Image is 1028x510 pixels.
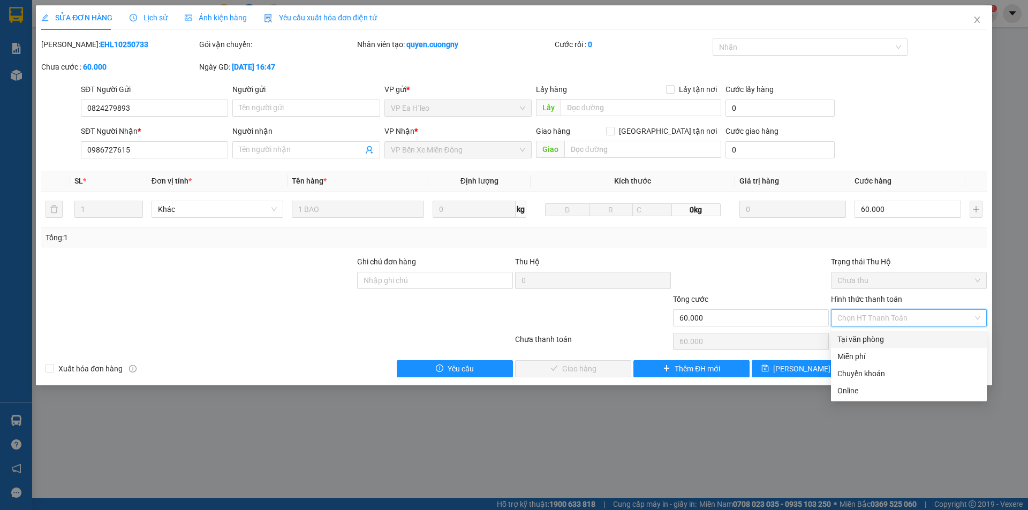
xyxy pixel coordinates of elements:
[675,363,720,375] span: Thêm ĐH mới
[673,295,708,303] span: Tổng cước
[752,360,868,377] button: save[PERSON_NAME] thay đổi
[672,203,721,216] span: 0kg
[725,100,835,117] input: Cước lấy hàng
[970,201,982,218] button: plus
[837,368,980,379] div: Chuyển khoản
[761,364,769,373] span: save
[588,40,592,49] b: 0
[158,201,277,217] span: Khác
[515,360,631,377] button: checkGiao hàng
[831,256,987,268] div: Trạng thái Thu Hộ
[837,272,980,288] span: Chưa thu
[555,39,710,50] div: Cước rồi :
[292,201,424,218] input: VD: Bàn, Ghế
[436,364,443,373] span: exclamation-circle
[130,13,168,22] span: Lịch sử
[725,141,835,158] input: Cước giao hàng
[837,310,980,326] span: Chọn HT Thanh Toán
[564,141,721,158] input: Dọc đường
[633,360,750,377] button: plusThêm ĐH mới
[74,177,83,185] span: SL
[536,99,561,116] span: Lấy
[70,68,85,80] span: DĐ:
[81,125,228,137] div: SĐT Người Nhận
[365,146,374,154] span: user-add
[9,9,62,60] div: VP Bến Xe Miền Đông
[837,351,980,362] div: Miễn phí
[460,177,498,185] span: Định lượng
[675,83,721,95] span: Lấy tận nơi
[773,363,859,375] span: [PERSON_NAME] thay đổi
[9,10,26,21] span: Gửi:
[292,177,327,185] span: Tên hàng
[199,61,355,73] div: Ngày GD:
[41,61,197,73] div: Chưa cước :
[545,203,589,216] input: D
[536,141,564,158] span: Giao
[614,177,651,185] span: Kích thước
[357,257,416,266] label: Ghi chú đơn hàng
[536,127,570,135] span: Giao hàng
[185,13,247,22] span: Ảnh kiện hàng
[129,365,137,372] span: info-circle
[516,201,526,218] span: kg
[536,85,567,94] span: Lấy hàng
[837,333,980,345] div: Tại văn phòng
[725,85,774,94] label: Cước lấy hàng
[83,63,107,71] b: 60.000
[837,385,980,397] div: Online
[232,125,380,137] div: Người nhận
[831,295,902,303] label: Hình thức thanh toán
[41,39,197,50] div: [PERSON_NAME]:
[589,203,633,216] input: R
[962,5,992,35] button: Close
[70,63,127,100] span: krong buk
[391,142,525,158] span: VP Bến Xe Miền Đông
[448,363,474,375] span: Yêu cầu
[46,201,63,218] button: delete
[515,257,540,266] span: Thu Hộ
[41,13,112,22] span: SỬA ĐƠN HÀNG
[739,201,846,218] input: 0
[264,14,273,22] img: icon
[615,125,721,137] span: [GEOGRAPHIC_DATA] tận nơi
[739,177,779,185] span: Giá trị hàng
[152,177,192,185] span: Đơn vị tính
[54,363,127,375] span: Xuất hóa đơn hàng
[100,40,148,49] b: EHL10250733
[232,83,380,95] div: Người gửi
[130,14,137,21] span: clock-circle
[855,177,891,185] span: Cước hàng
[391,100,525,116] span: VP Ea H`leo
[70,10,95,21] span: Nhận:
[46,232,397,243] div: Tổng: 1
[264,13,377,22] span: Yêu cầu xuất hóa đơn điện tử
[199,39,355,50] div: Gói vận chuyển:
[70,9,155,35] div: VP Ea H`leo
[973,16,981,24] span: close
[70,35,155,48] div: [PERSON_NAME]
[397,360,513,377] button: exclamation-circleYêu cầu
[384,83,532,95] div: VP gửi
[384,127,414,135] span: VP Nhận
[232,63,275,71] b: [DATE] 16:47
[357,272,513,289] input: Ghi chú đơn hàng
[185,14,192,21] span: picture
[357,39,553,50] div: Nhân viên tạo:
[514,333,672,352] div: Chưa thanh toán
[70,48,155,63] div: 0985100680
[406,40,458,49] b: quyen.cuongny
[41,14,49,21] span: edit
[663,364,670,373] span: plus
[561,99,721,116] input: Dọc đường
[81,83,228,95] div: SĐT Người Gửi
[725,127,778,135] label: Cước giao hàng
[632,203,672,216] input: C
